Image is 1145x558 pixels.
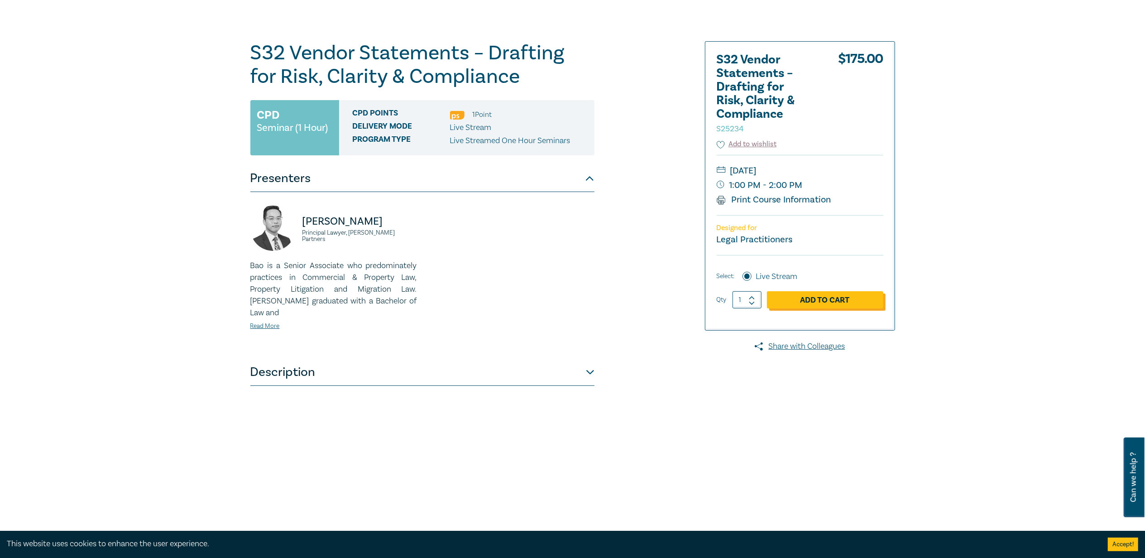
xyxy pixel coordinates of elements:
img: Professional Skills [450,111,465,120]
a: Read More [250,322,280,330]
label: Qty [717,295,727,305]
span: Select: [717,271,735,281]
button: Add to wishlist [717,139,777,149]
label: Live Stream [756,271,798,283]
span: Live Stream [450,122,492,133]
span: Program type [353,135,450,147]
p: [PERSON_NAME] [302,214,417,229]
button: Presenters [250,165,594,192]
h1: S32 Vendor Statements – Drafting for Risk, Clarity & Compliance [250,41,594,88]
small: Seminar (1 Hour) [257,123,328,132]
span: Can we help ? [1129,443,1138,512]
small: [DATE] [717,164,883,178]
p: Bao is a Senior Associate who predominately practices in Commercial & Property Law, Property Liti... [250,260,417,319]
div: $ 175.00 [838,53,883,139]
small: Principal Lawyer, [PERSON_NAME] Partners [302,230,417,242]
small: S25234 [717,124,744,134]
li: 1 Point [473,109,492,120]
p: Live Streamed One Hour Seminars [450,135,570,147]
div: This website uses cookies to enhance the user experience. [7,538,1094,550]
img: https://s3.ap-southeast-2.amazonaws.com/leo-cussen-store-production-content/Contacts/Bao%20Ngo/Ba... [250,206,296,251]
small: Legal Practitioners [717,234,793,245]
h2: S32 Vendor Statements – Drafting for Risk, Clarity & Compliance [717,53,816,135]
small: 1:00 PM - 2:00 PM [717,178,883,192]
h3: CPD [257,107,280,123]
a: Share with Colleagues [705,341,895,352]
button: Description [250,359,594,386]
span: CPD Points [353,109,450,120]
button: Accept cookies [1108,538,1138,551]
p: Designed for [717,224,883,232]
span: Delivery Mode [353,122,450,134]
a: Add to Cart [767,291,883,308]
input: 1 [733,291,762,308]
a: Print Course Information [717,194,831,206]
